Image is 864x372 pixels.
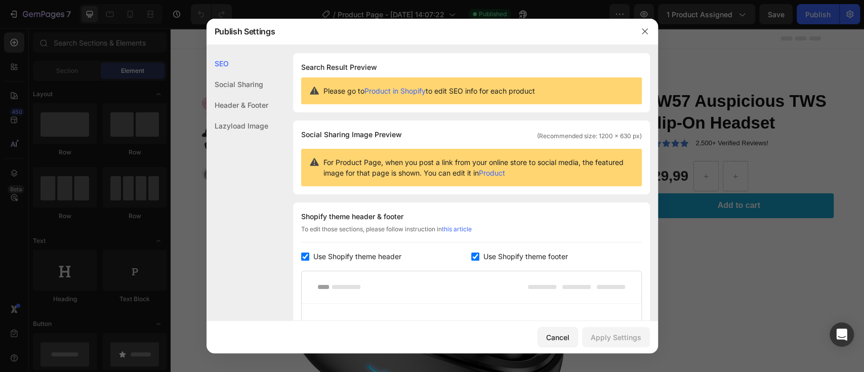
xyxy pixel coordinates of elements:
[301,225,642,242] div: To edit those sections, please follow instruction in
[323,86,535,96] span: Please go to to edit SEO info for each product
[547,172,589,183] div: Add to cart
[442,225,472,233] a: this article
[301,129,402,141] span: Social Sharing Image Preview
[537,132,642,141] span: (Recommended size: 1200 x 630 px)
[207,95,268,115] div: Header & Footer
[591,332,641,343] div: Apply Settings
[323,157,634,178] span: For Product Page, when you post a link from your online store to social media, the featured image...
[473,138,519,158] div: €29,99
[301,61,642,73] h1: Search Result Preview
[479,169,505,177] a: Product
[364,87,426,95] a: Product in Shopify
[538,327,578,347] button: Cancel
[473,165,663,190] button: Add to cart
[301,211,642,223] div: Shopify theme header & footer
[582,327,650,347] button: Apply Settings
[207,74,268,95] div: Social Sharing
[525,110,597,120] p: 2,500+ Verified Reviews!
[207,115,268,136] div: Lazyload Image
[313,251,401,263] span: Use Shopify theme header
[830,322,854,347] div: Open Intercom Messenger
[473,61,663,107] h1: EW57 Auspicious TWS Clip-On Headset
[207,53,268,74] div: SEO
[546,332,569,343] div: Cancel
[207,18,632,45] div: Publish Settings
[483,251,568,263] span: Use Shopify theme footer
